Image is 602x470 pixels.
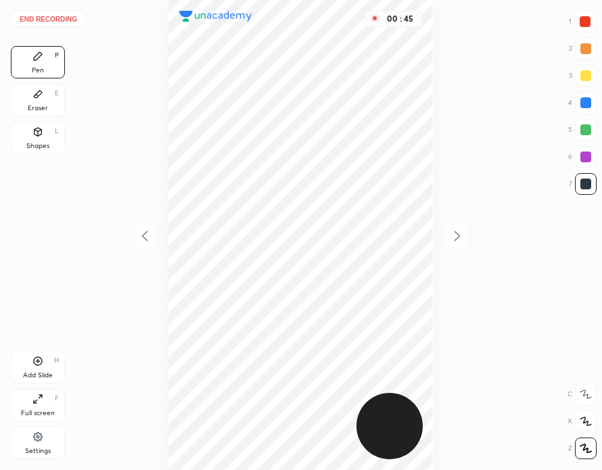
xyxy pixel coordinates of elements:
[11,11,86,27] button: End recording
[28,105,48,112] div: Eraser
[568,383,597,405] div: C
[384,14,417,24] div: 00 : 45
[55,128,59,135] div: L
[568,146,597,168] div: 6
[569,173,597,195] div: 7
[568,92,597,114] div: 4
[25,448,51,454] div: Settings
[55,90,59,97] div: E
[568,438,597,459] div: Z
[26,143,49,149] div: Shapes
[21,410,55,417] div: Full screen
[568,410,597,432] div: X
[569,11,596,32] div: 1
[32,67,44,74] div: Pen
[568,119,597,141] div: 5
[55,395,59,402] div: F
[54,357,59,364] div: H
[23,372,53,379] div: Add Slide
[55,52,59,59] div: P
[569,38,597,60] div: 2
[179,11,252,22] img: logo.38c385cc.svg
[569,65,597,87] div: 3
